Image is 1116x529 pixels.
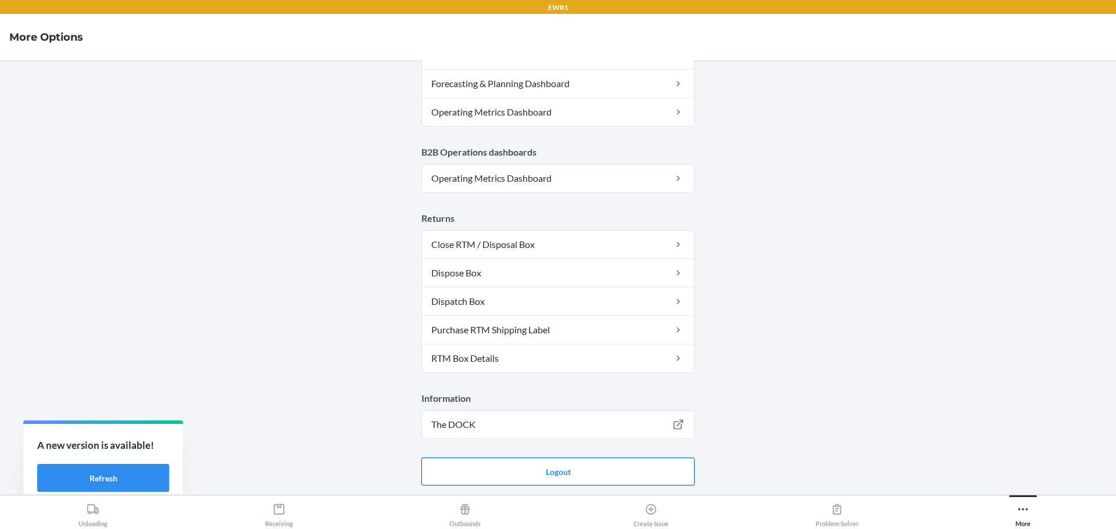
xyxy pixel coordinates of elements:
div: More [1015,498,1031,527]
button: Create Issue [558,495,744,527]
button: Logout [421,458,695,485]
a: Close RTM / Disposal Box [422,231,694,258]
a: Operating Metrics Dashboard [422,164,694,192]
a: Operating Metrics Dashboard [422,98,694,126]
button: Problem Solver [744,495,930,527]
a: The DOCK [422,411,694,438]
div: Outbounds [449,498,481,527]
a: RTM Box Details [422,344,694,372]
div: Create Issue [634,498,668,527]
button: Refresh [37,464,169,492]
div: Problem Solver [815,498,859,527]
p: Returns [421,211,695,225]
a: Dispatch Box [422,287,694,315]
button: Receiving [186,495,372,527]
p: A new version is available! [37,438,169,453]
a: Purchase RTM Shipping Label [422,316,694,344]
a: Dispose Box [422,259,694,287]
button: Outbounds [372,495,558,527]
button: More [930,495,1116,527]
a: Forecasting & Planning Dashboard [422,70,694,98]
p: B2B Operations dashboards [421,145,695,159]
p: EWR1 [548,2,568,13]
p: Information [421,391,695,405]
h4: More Options [9,30,83,45]
div: Receiving [265,498,293,527]
div: Unloading [78,498,108,527]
